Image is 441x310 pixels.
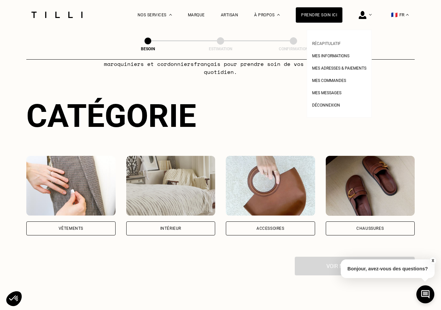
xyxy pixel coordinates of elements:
[312,91,341,95] span: Mes messages
[188,13,205,17] a: Marque
[89,52,353,76] p: [PERSON_NAME] nous faisons appel aux meilleurs artisans couturiers , maroquiniers et cordonniers ...
[391,12,398,18] span: 🇫🇷
[312,41,341,46] span: Récapitulatif
[187,47,254,51] div: Estimation
[341,259,435,278] p: Bonjour, avez-vous des questions?
[312,52,349,59] a: Mes informations
[312,64,366,71] a: Mes adresses & paiements
[312,101,340,108] a: Déconnexion
[312,76,346,83] a: Mes commandes
[115,47,181,51] div: Besoin
[356,226,384,230] div: Chaussures
[369,14,372,16] img: Menu déroulant
[226,156,315,216] img: Accessoires
[169,14,172,16] img: Menu déroulant
[429,257,436,264] button: X
[312,89,341,96] a: Mes messages
[256,226,284,230] div: Accessoires
[29,12,85,18] img: Logo du service de couturière Tilli
[221,13,238,17] a: Artisan
[260,47,327,51] div: Confirmation
[59,226,83,230] div: Vêtements
[326,156,415,216] img: Chaussures
[312,103,340,108] span: Déconnexion
[160,226,181,230] div: Intérieur
[26,156,116,216] img: Vêtements
[26,97,415,135] div: Catégorie
[277,14,280,16] img: Menu déroulant à propos
[312,54,349,58] span: Mes informations
[312,66,366,71] span: Mes adresses & paiements
[126,156,216,216] img: Intérieur
[359,11,366,19] img: icône connexion
[312,78,346,83] span: Mes commandes
[296,7,342,23] a: Prendre soin ici
[312,39,341,46] a: Récapitulatif
[406,14,409,16] img: menu déroulant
